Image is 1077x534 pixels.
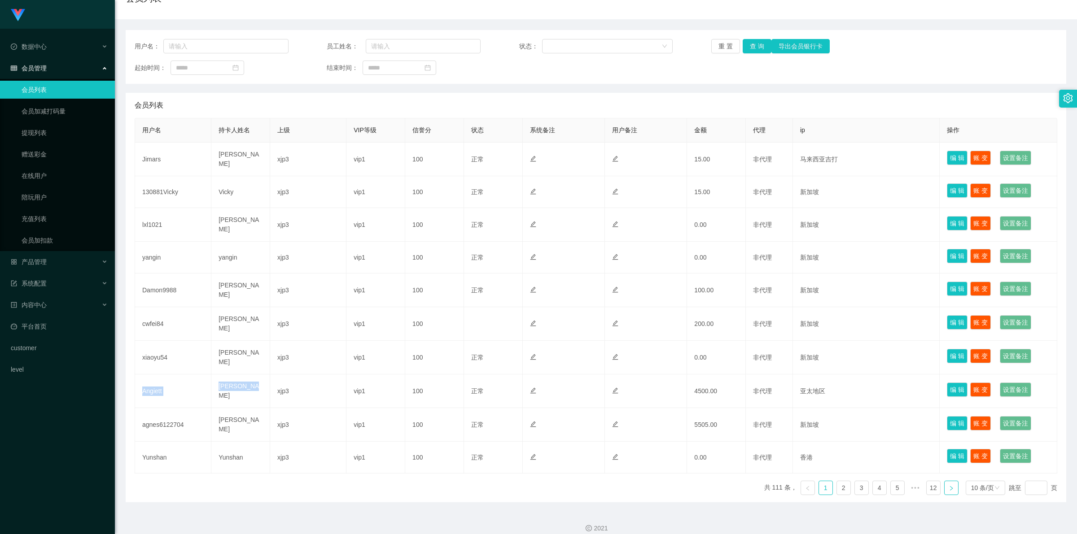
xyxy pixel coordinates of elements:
[405,143,464,176] td: 100
[1000,183,1031,198] button: 设置备注
[346,442,405,473] td: vip1
[135,143,211,176] td: Jimars
[994,485,1000,491] i: 图标: down
[270,374,346,408] td: xjp3
[346,374,405,408] td: vip1
[11,258,47,265] span: 产品管理
[530,354,536,360] i: 图标: edit
[793,242,940,274] td: 新加坡
[11,259,17,265] i: 图标: appstore-o
[687,374,746,408] td: 4500.00
[11,43,17,50] i: 图标: check-circle-o
[11,302,17,308] i: 图标: profile
[471,387,484,395] span: 正常
[366,39,480,53] input: 请输入
[354,126,377,134] span: VIP等级
[405,208,464,242] td: 100
[743,39,771,53] button: 查 询
[793,143,940,176] td: 马来西亚吉打
[612,454,618,460] i: 图标: edit
[346,176,405,208] td: vip1
[405,341,464,374] td: 100
[949,486,954,491] i: 图标: right
[793,442,940,473] td: 香港
[135,63,171,73] span: 起始时间：
[163,39,289,53] input: 请输入
[530,254,536,260] i: 图标: edit
[11,280,17,287] i: 图标: form
[1000,151,1031,165] button: 设置备注
[890,481,905,495] li: 5
[662,43,667,50] i: 图标: down
[586,525,592,531] i: 图标: copyright
[908,481,923,495] span: •••
[135,307,211,341] td: cwfei84
[687,408,746,442] td: 5505.00
[22,231,108,249] a: 会员加扣款
[793,176,940,208] td: 新加坡
[819,481,833,495] li: 1
[753,421,772,428] span: 非代理
[530,221,536,227] i: 图标: edit
[970,282,991,296] button: 账 变
[872,481,887,495] li: 4
[346,408,405,442] td: vip1
[405,274,464,307] td: 100
[530,287,536,293] i: 图标: edit
[232,65,239,71] i: 图标: calendar
[277,126,290,134] span: 上级
[944,481,959,495] li: 下一页
[211,143,270,176] td: [PERSON_NAME]
[711,39,740,53] button: 重 置
[947,449,968,463] button: 编 辑
[270,341,346,374] td: xjp3
[687,176,746,208] td: 15.00
[687,442,746,473] td: 0.00
[211,341,270,374] td: [PERSON_NAME]
[793,307,940,341] td: 新加坡
[346,341,405,374] td: vip1
[753,287,772,294] span: 非代理
[793,341,940,374] td: 新加坡
[836,481,851,495] li: 2
[471,454,484,461] span: 正常
[530,156,536,162] i: 图标: edit
[219,126,250,134] span: 持卡人姓名
[753,454,772,461] span: 非代理
[908,481,923,495] li: 向后 5 页
[270,307,346,341] td: xjp3
[327,42,366,51] span: 员工姓名：
[800,126,805,134] span: ip
[270,442,346,473] td: xjp3
[471,221,484,228] span: 正常
[327,63,363,73] span: 结束时间：
[612,387,618,394] i: 图标: edit
[1000,382,1031,397] button: 设置备注
[771,39,830,53] button: 导出会员银行卡
[211,274,270,307] td: [PERSON_NAME]
[855,481,868,495] a: 3
[530,188,536,195] i: 图标: edit
[270,274,346,307] td: xjp3
[471,421,484,428] span: 正常
[1000,249,1031,263] button: 设置备注
[687,208,746,242] td: 0.00
[612,320,618,326] i: 图标: edit
[753,354,772,361] span: 非代理
[891,481,904,495] a: 5
[970,382,991,397] button: 账 变
[753,126,766,134] span: 代理
[346,143,405,176] td: vip1
[11,301,47,308] span: 内容中心
[947,183,968,198] button: 编 辑
[471,156,484,163] span: 正常
[135,208,211,242] td: lxl1021
[11,339,108,357] a: customer
[135,242,211,274] td: yangin
[135,176,211,208] td: 130881Vicky
[405,442,464,473] td: 100
[947,151,968,165] button: 编 辑
[135,374,211,408] td: Angiett
[530,126,555,134] span: 系统备注
[22,81,108,99] a: 会员列表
